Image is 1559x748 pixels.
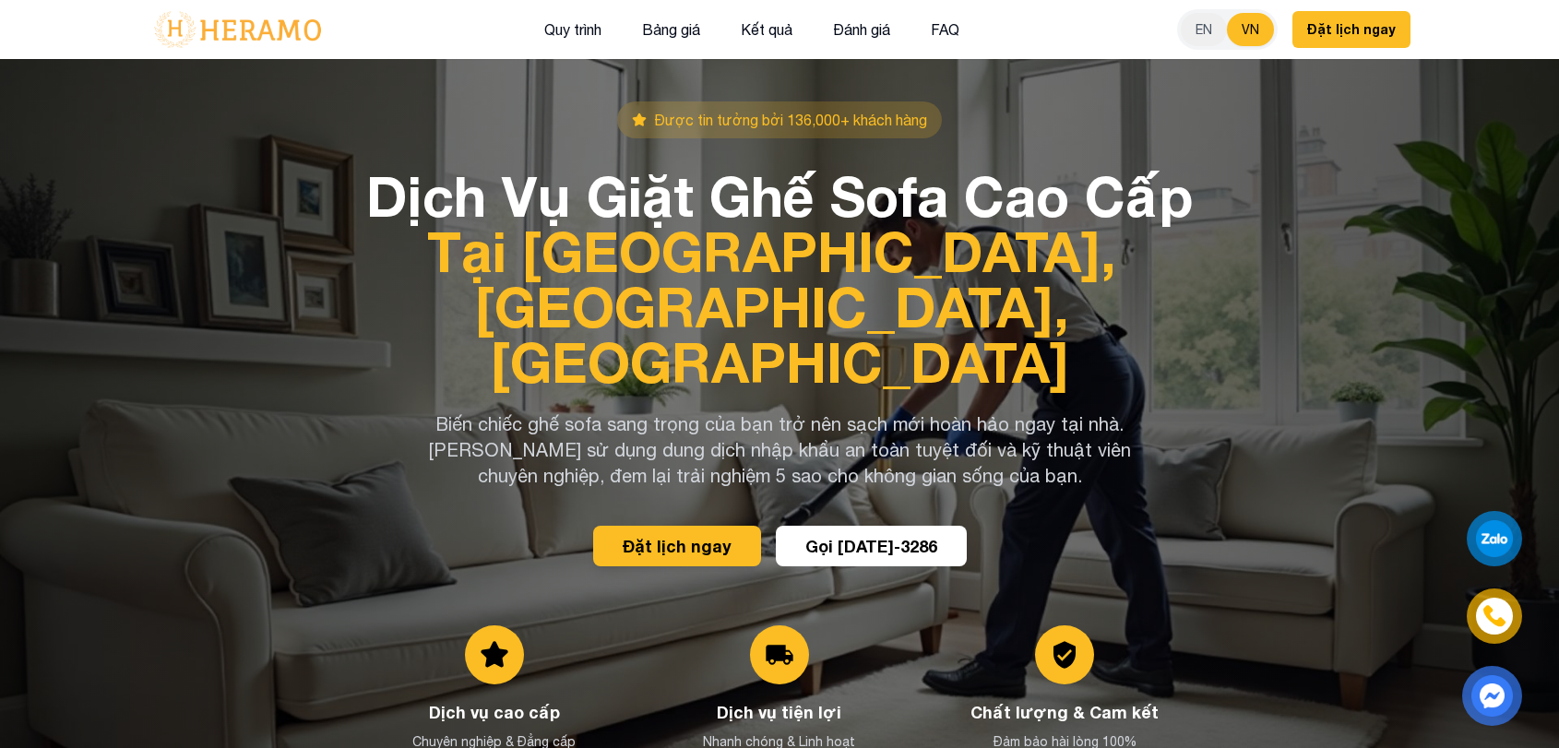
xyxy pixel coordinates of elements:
h3: Chất lượng & Cam kết [937,699,1193,725]
button: Đánh giá [827,18,896,42]
h3: Dịch vụ cao cấp [366,699,622,725]
button: FAQ [925,18,965,42]
img: phone-icon [1484,606,1505,626]
button: EN [1181,13,1227,46]
span: Tại [GEOGRAPHIC_DATA], [GEOGRAPHIC_DATA], [GEOGRAPHIC_DATA] [366,223,1193,389]
button: Quy trình [539,18,607,42]
button: Bảng giá [637,18,706,42]
button: Gọi [DATE]-3286 [776,526,967,566]
a: phone-icon [1470,591,1519,641]
h1: Dịch Vụ Giặt Ghế Sofa Cao Cấp [366,168,1193,389]
p: Biến chiếc ghế sofa sang trọng của bạn trở nên sạch mới hoàn hảo ngay tại nhà. [PERSON_NAME] sử d... [425,411,1134,489]
button: Kết quả [735,18,798,42]
button: VN [1227,13,1274,46]
button: Đặt lịch ngay [593,526,761,566]
button: Đặt lịch ngay [1292,11,1410,48]
h3: Dịch vụ tiện lợi [651,699,907,725]
img: logo-with-text.png [149,10,327,49]
span: Được tin tưởng bởi 136,000+ khách hàng [654,109,927,131]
